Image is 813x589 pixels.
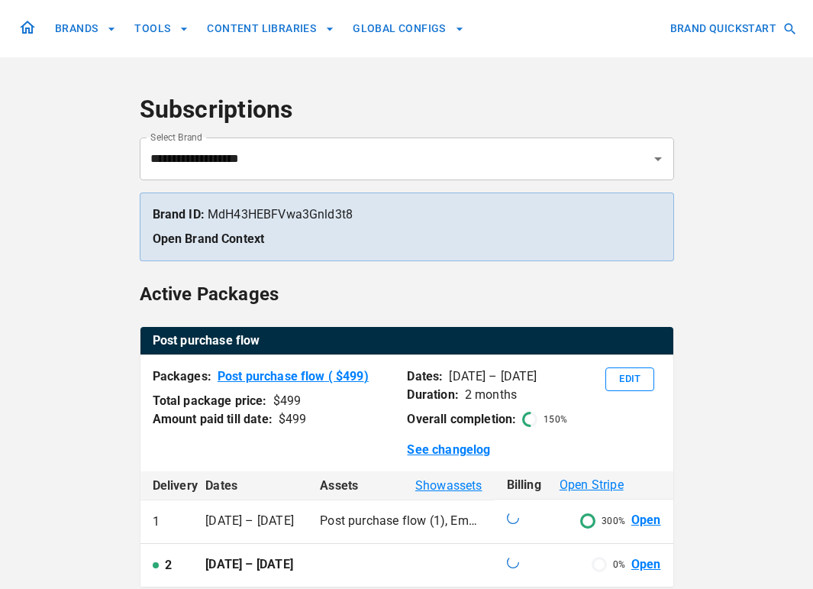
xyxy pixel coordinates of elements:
table: active packages table [140,327,673,355]
a: Open [631,556,661,574]
button: GLOBAL CONFIGS [347,15,470,43]
p: 1 [153,513,160,531]
p: Total package price: [153,392,267,410]
div: Assets [320,477,482,495]
th: Delivery [140,471,194,500]
p: Overall completion: [407,410,516,429]
p: 150 % [544,413,566,426]
p: Packages: [153,367,211,386]
span: Show assets [415,477,482,495]
div: $ 499 [279,410,307,429]
button: BRAND QUICKSTART [664,15,801,43]
p: [DATE] – [DATE] [449,367,537,386]
div: $ 499 [273,392,302,410]
p: Amount paid till date: [153,410,273,429]
button: Open [647,148,669,170]
p: Dates: [407,367,443,386]
button: Edit [605,367,654,391]
td: [DATE] – [DATE] [193,500,308,543]
p: 2 months [465,386,517,404]
button: CONTENT LIBRARIES [201,15,340,43]
a: Post purchase flow ( $499) [218,367,369,386]
p: 0 % [613,558,625,571]
th: Dates [193,471,308,500]
p: Post purchase flow (1), Email setup (4) [320,513,482,530]
a: See changelog [407,441,490,459]
button: TOOLS [128,15,195,43]
span: Open Stripe [560,476,624,494]
th: Billing [495,471,673,500]
p: Duration: [407,386,458,404]
th: Post purchase flow [140,327,673,355]
h6: Active Packages [140,280,279,309]
button: BRANDS [49,15,122,43]
strong: Brand ID: [153,207,205,222]
td: [DATE] – [DATE] [193,543,308,587]
p: 300 % [602,514,624,528]
p: MdH43HEBFVwa3Gnld3t8 [153,206,661,224]
label: Select Brand [150,131,202,144]
h4: Subscriptions [140,95,674,125]
p: 2 [165,556,172,574]
a: Open [631,512,661,529]
a: Open Brand Context [153,231,265,246]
